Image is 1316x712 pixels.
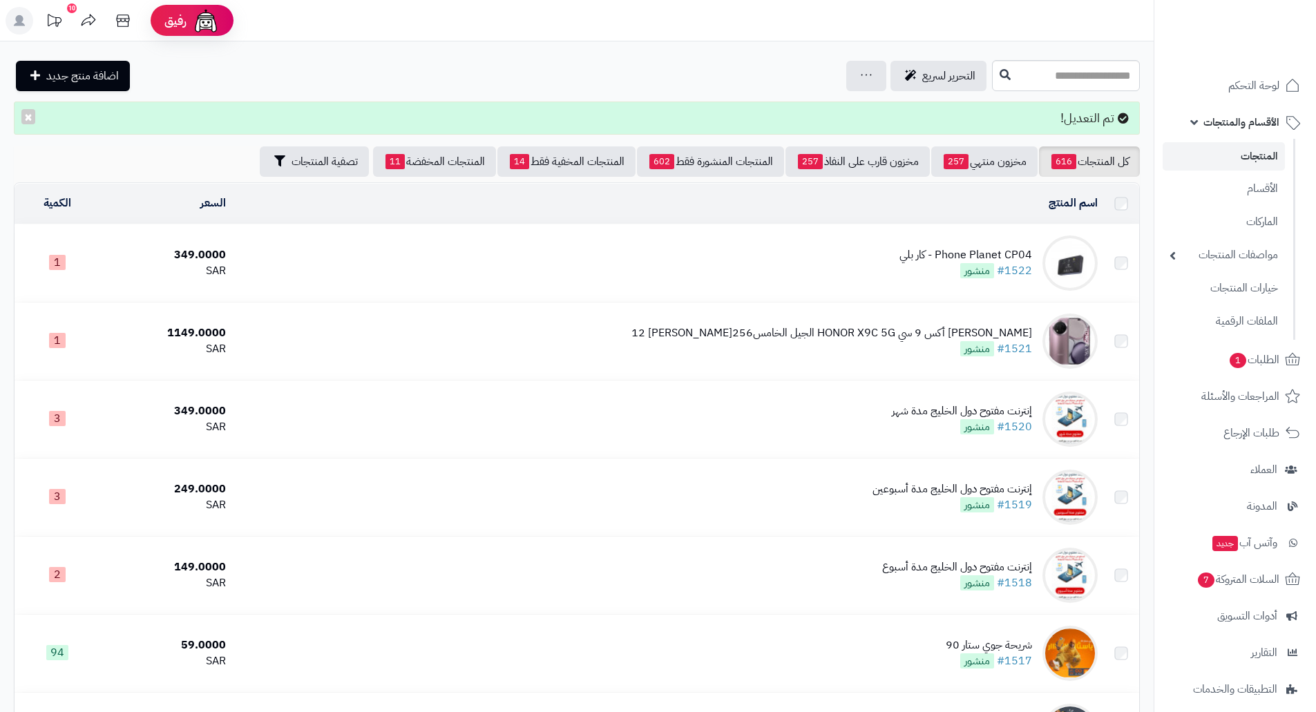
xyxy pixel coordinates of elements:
[164,12,187,29] span: رفيق
[1042,235,1098,291] img: Phone Planet CP04 - كار بلي
[1163,69,1308,102] a: لوحة التحكم
[960,497,994,512] span: منشور
[49,567,66,582] span: 2
[21,109,35,124] button: ×
[49,333,66,348] span: 1
[1039,146,1140,177] a: كل المنتجات616
[46,68,119,84] span: اضافة منتج جديد
[1163,490,1308,523] a: المدونة
[106,341,226,357] div: SAR
[46,645,68,660] span: 94
[49,489,66,504] span: 3
[1223,423,1279,443] span: طلبات الإرجاع
[1196,570,1279,589] span: السلات المتروكة
[1042,548,1098,603] img: إنترنت مفتوح دول الخليج مدة أسبوع
[106,403,226,419] div: 349.0000
[1042,470,1098,525] img: إنترنت مفتوح دول الخليج مدة أسبوعين
[373,146,496,177] a: المنتجات المخفضة11
[1203,113,1279,132] span: الأقسام والمنتجات
[1163,563,1308,596] a: السلات المتروكة7
[1163,380,1308,413] a: المراجعات والأسئلة
[1163,526,1308,559] a: وآتس آبجديد
[944,154,969,169] span: 257
[37,7,71,38] a: تحديثات المنصة
[106,247,226,263] div: 349.0000
[1163,307,1285,336] a: الملفات الرقمية
[785,146,930,177] a: مخزون قارب على النفاذ257
[292,153,358,170] span: تصفية المنتجات
[922,68,975,84] span: التحرير لسريع
[49,411,66,426] span: 3
[510,154,529,169] span: 14
[890,61,986,91] a: التحرير لسريع
[798,154,823,169] span: 257
[1163,273,1285,303] a: خيارات المنتجات
[106,653,226,669] div: SAR
[931,146,1038,177] a: مخزون منتهي257
[1163,174,1285,204] a: الأقسام
[1247,497,1277,516] span: المدونة
[1201,387,1279,406] span: المراجعات والأسئلة
[892,403,1032,419] div: إنترنت مفتوح دول الخليج مدة شهر
[1163,416,1308,450] a: طلبات الإرجاع
[1163,240,1285,270] a: مواصفات المنتجات
[44,195,71,211] a: الكمية
[631,325,1032,341] div: [PERSON_NAME] أكس 9 سي HONOR X9C 5G الجيل الخامس256[PERSON_NAME] 12
[106,419,226,435] div: SAR
[106,325,226,341] div: 1149.0000
[1051,154,1076,169] span: 616
[1212,536,1238,551] span: جديد
[997,262,1032,279] a: #1522
[997,497,1032,513] a: #1519
[106,637,226,653] div: 59.0000
[649,154,674,169] span: 602
[1230,352,1247,368] span: 1
[1211,533,1277,552] span: وآتس آب
[1228,350,1279,369] span: الطلبات
[872,481,1032,497] div: إنترنت مفتوح دول الخليج مدة أسبوعين
[1163,673,1308,706] a: التطبيقات والخدمات
[960,341,994,356] span: منشور
[1042,392,1098,447] img: إنترنت مفتوح دول الخليج مدة شهر
[106,559,226,575] div: 149.0000
[1163,636,1308,669] a: التقارير
[1163,599,1308,633] a: أدوات التسويق
[1250,460,1277,479] span: العملاء
[997,653,1032,669] a: #1517
[1163,142,1285,171] a: المنتجات
[106,481,226,497] div: 249.0000
[946,637,1032,653] div: شريحة جوي ستار 90
[106,263,226,279] div: SAR
[960,575,994,590] span: منشور
[882,559,1032,575] div: إنترنت مفتوح دول الخليج مدة أسبوع
[260,146,369,177] button: تصفية المنتجات
[1198,572,1215,588] span: 7
[1163,343,1308,376] a: الطلبات1
[1251,643,1277,662] span: التقارير
[49,255,66,270] span: 1
[1217,606,1277,626] span: أدوات التسويق
[192,7,220,35] img: ai-face.png
[899,247,1032,263] div: Phone Planet CP04 - كار بلي
[385,154,405,169] span: 11
[960,263,994,278] span: منشور
[106,575,226,591] div: SAR
[997,575,1032,591] a: #1518
[200,195,226,211] a: السعر
[16,61,130,91] a: اضافة منتج جديد
[637,146,784,177] a: المنتجات المنشورة فقط602
[960,419,994,434] span: منشور
[1222,10,1303,39] img: logo-2.png
[67,3,77,13] div: 10
[14,102,1140,135] div: تم التعديل!
[1042,314,1098,369] img: هونر أكس 9 سي HONOR X9C 5G الجيل الخامس256جيجا رام 12
[997,340,1032,357] a: #1521
[1193,680,1277,699] span: التطبيقات والخدمات
[1042,626,1098,681] img: شريحة جوي ستار 90
[1163,453,1308,486] a: العملاء
[106,497,226,513] div: SAR
[997,418,1032,435] a: #1520
[960,653,994,668] span: منشور
[1163,207,1285,237] a: الماركات
[497,146,636,177] a: المنتجات المخفية فقط14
